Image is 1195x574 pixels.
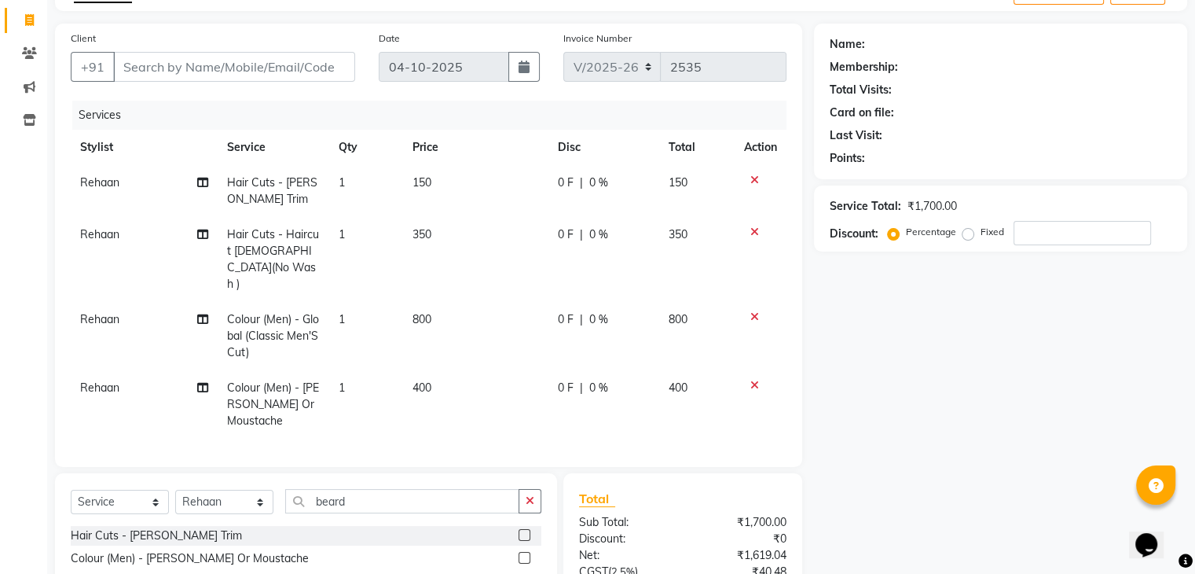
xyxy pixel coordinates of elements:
[548,130,659,165] th: Disc
[80,227,119,241] span: Rehaan
[80,381,119,395] span: Rehaan
[981,225,1004,239] label: Fixed
[580,311,583,328] span: |
[563,31,632,46] label: Invoice Number
[830,127,882,144] div: Last Visit:
[589,226,608,243] span: 0 %
[339,175,345,189] span: 1
[1129,511,1179,558] iframe: chat widget
[659,130,735,165] th: Total
[830,82,892,98] div: Total Visits:
[227,175,317,206] span: Hair Cuts - [PERSON_NAME] Trim
[683,547,798,564] div: ₹1,619.04
[580,380,583,396] span: |
[580,226,583,243] span: |
[669,381,687,395] span: 400
[830,226,878,242] div: Discount:
[71,130,218,165] th: Stylist
[830,150,865,167] div: Points:
[579,491,615,507] span: Total
[558,226,574,243] span: 0 F
[412,227,431,241] span: 350
[71,550,309,567] div: Colour (Men) - [PERSON_NAME] Or Moustache
[735,130,786,165] th: Action
[830,198,901,215] div: Service Total:
[71,31,96,46] label: Client
[80,175,119,189] span: Rehaan
[683,514,798,531] div: ₹1,700.00
[567,531,683,547] div: Discount:
[218,130,329,165] th: Service
[412,381,431,395] span: 400
[227,227,319,291] span: Hair Cuts - Haircut [DEMOGRAPHIC_DATA](No Wash )
[339,381,345,395] span: 1
[830,59,898,75] div: Membership:
[589,175,608,191] span: 0 %
[669,175,687,189] span: 150
[580,175,583,191] span: |
[412,175,431,189] span: 150
[567,547,683,564] div: Net:
[329,130,404,165] th: Qty
[80,312,119,326] span: Rehaan
[558,380,574,396] span: 0 F
[558,175,574,191] span: 0 F
[558,311,574,328] span: 0 F
[72,101,798,130] div: Services
[589,311,608,328] span: 0 %
[71,52,115,82] button: +91
[71,528,242,544] div: Hair Cuts - [PERSON_NAME] Trim
[683,531,798,547] div: ₹0
[227,381,319,428] span: Colour (Men) - [PERSON_NAME] Or Moustache
[412,312,431,326] span: 800
[830,105,894,121] div: Card on file:
[227,312,319,359] span: Colour (Men) - Global (Classic Men'S Cut)
[285,489,519,513] input: Search or Scan
[403,130,548,165] th: Price
[589,380,608,396] span: 0 %
[906,225,956,239] label: Percentage
[379,31,400,46] label: Date
[339,312,345,326] span: 1
[567,514,683,531] div: Sub Total:
[830,36,865,53] div: Name:
[907,198,957,215] div: ₹1,700.00
[669,227,687,241] span: 350
[113,52,355,82] input: Search by Name/Mobile/Email/Code
[339,227,345,241] span: 1
[669,312,687,326] span: 800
